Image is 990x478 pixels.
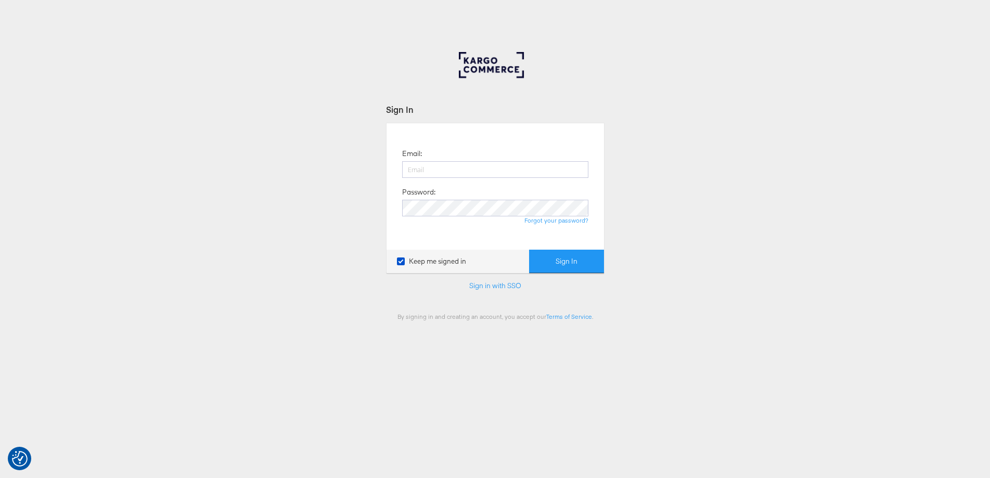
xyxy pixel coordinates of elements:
[402,149,422,159] label: Email:
[386,104,605,115] div: Sign In
[386,313,605,320] div: By signing in and creating an account, you accept our .
[12,451,28,467] button: Consent Preferences
[529,250,604,273] button: Sign In
[469,281,521,290] a: Sign in with SSO
[546,313,592,320] a: Terms of Service
[12,451,28,467] img: Revisit consent button
[402,161,588,178] input: Email
[524,216,588,224] a: Forgot your password?
[402,187,435,197] label: Password:
[397,256,466,266] label: Keep me signed in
